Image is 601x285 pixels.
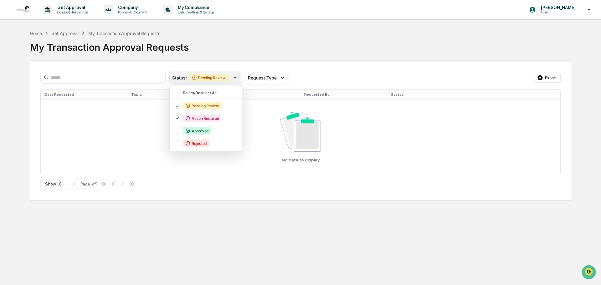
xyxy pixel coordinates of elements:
div: Approved [183,127,211,135]
a: Powered byPylon [44,106,76,111]
p: Content & Transactions [52,10,91,14]
div: 🗄️ [45,79,50,84]
p: Company [113,5,151,10]
img: No data available [280,112,321,152]
p: Get Approval [52,5,91,10]
p: How can we help? [6,13,114,23]
div: Pending Review [189,74,228,81]
div: Home [30,31,42,36]
div: Get Approval [51,31,79,36]
span: Pylon [62,106,76,111]
iframe: Open customer support [581,264,598,281]
button: Start new chat [106,50,114,57]
th: Status [387,90,474,99]
div: Select/Deselect All [183,90,238,95]
p: No data to display [282,157,320,162]
a: 🖐️Preclearance [4,76,43,88]
th: Topic [127,90,214,99]
div: Page 1 of 1 [80,181,98,186]
div: My Transaction Approval Requests [30,37,571,53]
div: 🔎 [6,91,11,96]
a: 🔎Data Lookup [4,88,42,99]
p: My Compliance [173,5,217,10]
div: Pending Review [183,102,222,109]
p: Users [536,10,579,14]
button: Export [533,73,561,83]
div: Rejected [183,140,209,147]
p: Data, Deadlines & Settings [173,10,217,14]
th: Request Type [214,90,300,99]
th: Requested By [300,90,387,99]
th: Date Requested [41,90,127,99]
img: 1746055101610-c473b297-6a78-478c-a979-82029cc54cd1 [6,48,18,59]
p: [PERSON_NAME] [536,5,579,10]
img: logo [15,2,30,17]
span: Request Type [248,75,277,80]
div: My Transaction Approval Requests [88,31,160,36]
p: Policies & Documents [113,10,151,14]
div: Start new chat [21,48,103,54]
span: Status : [172,75,187,80]
div: We're available if you need us! [21,54,79,59]
span: Attestations [52,79,78,85]
span: Data Lookup [13,91,39,97]
div: Action Required [183,115,221,122]
span: Preclearance [13,79,40,85]
div: 🖐️ [6,79,11,84]
a: 🗄️Attestations [43,76,80,88]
